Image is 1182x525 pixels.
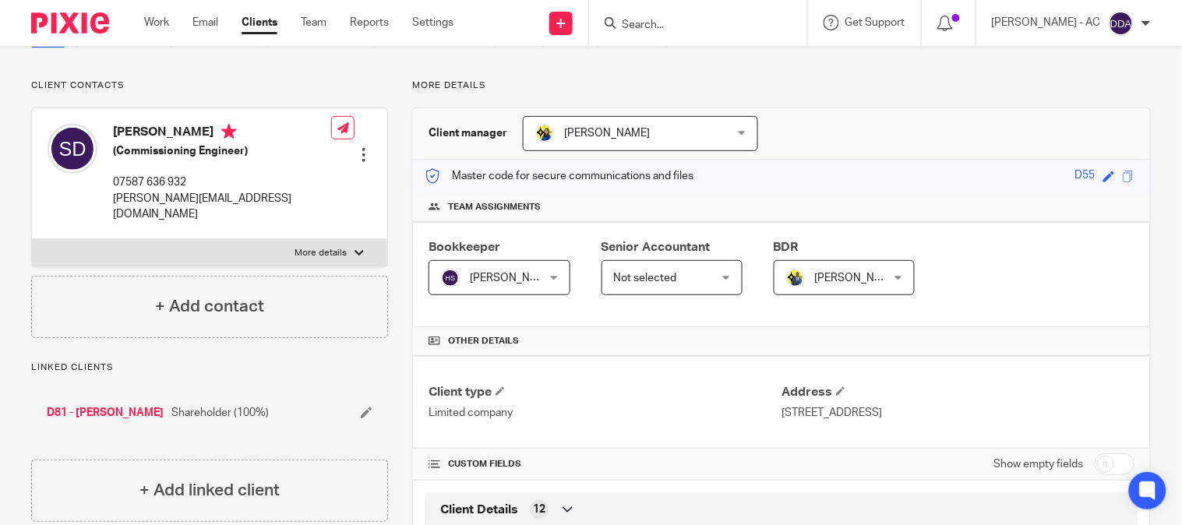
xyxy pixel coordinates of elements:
[113,143,331,159] h5: (Commissioning Engineer)
[429,384,782,400] h4: Client type
[564,128,650,139] span: [PERSON_NAME]
[221,124,237,139] i: Primary
[429,241,500,253] span: Bookkeeper
[113,174,331,190] p: 07587 636 932
[448,201,541,213] span: Team assignments
[139,478,280,502] h4: + Add linked client
[295,247,347,259] p: More details
[48,124,97,174] img: svg%3E
[440,502,518,518] span: Client Details
[31,79,388,92] p: Client contacts
[429,125,507,141] h3: Client manager
[31,12,109,33] img: Pixie
[1109,11,1134,36] img: svg%3E
[614,273,677,284] span: Not selected
[429,458,782,470] h4: CUSTOM FIELDS
[1075,167,1096,185] div: D55
[815,273,901,284] span: [PERSON_NAME]
[350,15,389,30] a: Reports
[441,269,460,287] img: svg%3E
[620,19,760,33] input: Search
[786,269,805,287] img: Dennis-Starbridge.jpg
[602,241,711,253] span: Senior Accountant
[31,361,388,374] p: Linked clients
[533,502,545,517] span: 12
[448,335,519,347] span: Other details
[301,15,326,30] a: Team
[782,384,1134,400] h4: Address
[113,124,331,143] h4: [PERSON_NAME]
[113,191,331,223] p: [PERSON_NAME][EMAIL_ADDRESS][DOMAIN_NAME]
[242,15,277,30] a: Clients
[412,15,453,30] a: Settings
[47,405,164,421] a: D81 - [PERSON_NAME]
[171,405,269,421] span: Shareholder (100%)
[992,15,1101,30] p: [PERSON_NAME] - AC
[782,405,1134,421] p: [STREET_ADDRESS]
[425,168,693,184] p: Master code for secure communications and files
[845,17,905,28] span: Get Support
[774,241,799,253] span: BDR
[535,124,554,143] img: Bobo-Starbridge%201.jpg
[144,15,169,30] a: Work
[994,456,1084,472] label: Show empty fields
[429,405,782,421] p: Limited company
[155,294,264,319] h4: + Add contact
[470,273,556,284] span: [PERSON_NAME]
[412,79,1151,92] p: More details
[192,15,218,30] a: Email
